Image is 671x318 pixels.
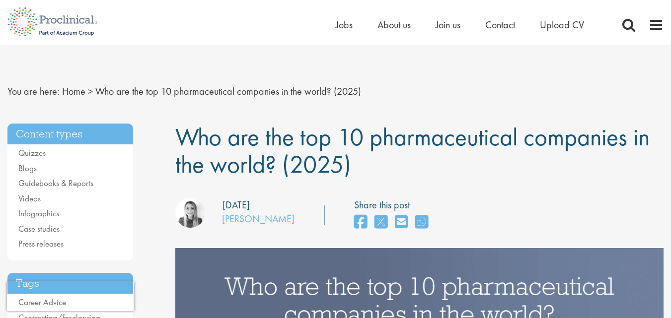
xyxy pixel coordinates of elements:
[336,18,353,31] a: Jobs
[436,18,460,31] a: Join us
[222,212,295,225] a: [PERSON_NAME]
[540,18,584,31] a: Upload CV
[18,238,64,249] a: Press releases
[354,198,433,212] label: Share this post
[354,212,367,233] a: share on facebook
[18,208,59,219] a: Infographics
[377,18,411,31] a: About us
[18,163,37,174] a: Blogs
[485,18,515,31] a: Contact
[7,273,133,294] h3: Tags
[18,147,46,158] a: Quizzes
[415,212,428,233] a: share on whats app
[374,212,387,233] a: share on twitter
[395,212,408,233] a: share on email
[175,198,205,228] img: Hannah Burke
[7,85,60,98] span: You are here:
[62,85,85,98] a: breadcrumb link
[175,121,650,180] span: Who are the top 10 pharmaceutical companies in the world? (2025)
[7,281,134,311] iframe: reCAPTCHA
[18,178,93,189] a: Guidebooks & Reports
[88,85,93,98] span: >
[18,223,60,234] a: Case studies
[223,198,250,212] div: [DATE]
[95,85,361,98] span: Who are the top 10 pharmaceutical companies in the world? (2025)
[7,124,133,145] h3: Content types
[18,193,41,204] a: Videos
